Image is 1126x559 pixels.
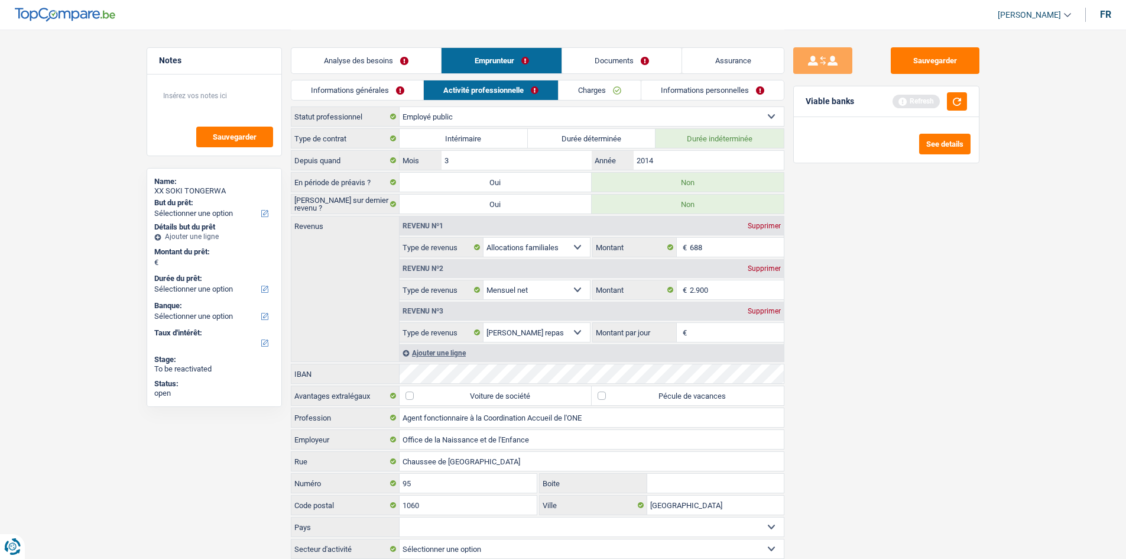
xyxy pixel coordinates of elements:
[291,364,400,383] label: IBAN
[291,496,400,515] label: Code postal
[154,274,272,283] label: Durée du prêt:
[593,280,677,299] label: Montant
[154,222,274,232] div: Détails but du prêt
[400,238,484,257] label: Type de revenus
[442,48,562,73] a: Emprunteur
[528,129,656,148] label: Durée déterminée
[400,195,592,214] label: Oui
[154,328,272,338] label: Taux d'intérêt:
[682,48,784,73] a: Assurance
[291,48,442,73] a: Analyse des besoins
[291,518,400,537] label: Pays
[677,280,690,299] span: €
[677,323,690,342] span: €
[15,8,115,22] img: TopCompare Logo
[291,195,400,214] label: [PERSON_NAME] sur dernier revenu ?
[424,80,558,100] a: Activité professionnelle
[154,186,274,196] div: XX SOKI TONGERWA
[593,238,677,257] label: Montant
[400,280,484,299] label: Type de revenus
[400,173,592,192] label: Oui
[745,222,784,230] div: Supprimer
[291,151,400,170] label: Depuis quand
[213,133,257,141] span: Sauvegarder
[745,308,784,315] div: Supprimer
[400,344,784,361] div: Ajouter une ligne
[893,95,940,108] div: Refresh
[291,408,400,427] label: Profession
[641,80,784,100] a: Informations personnelles
[400,323,484,342] label: Type de revenus
[154,364,274,374] div: To be reactivated
[677,238,690,257] span: €
[154,389,274,398] div: open
[1100,9,1111,20] div: fr
[400,265,446,272] div: Revenu nº2
[562,48,682,73] a: Documents
[400,129,528,148] label: Intérimaire
[291,430,400,449] label: Employeur
[891,47,979,74] button: Sauvegarder
[540,474,647,493] label: Boite
[745,265,784,272] div: Supprimer
[592,386,784,405] label: Pécule de vacances
[291,452,400,471] label: Rue
[291,80,424,100] a: Informations générales
[154,258,158,267] span: €
[154,177,274,186] div: Name:
[291,217,399,230] label: Revenus
[988,5,1071,25] a: [PERSON_NAME]
[291,539,400,558] label: Secteur d'activité
[154,355,274,364] div: Stage:
[154,301,272,311] label: Banque:
[592,195,784,214] label: Non
[400,386,592,405] label: Voiture de société
[656,129,784,148] label: Durée indéterminée
[559,80,641,100] a: Charges
[196,127,273,147] button: Sauvegarder
[919,134,971,154] button: See details
[400,222,446,230] div: Revenu nº1
[540,496,647,515] label: Ville
[592,151,634,170] label: Année
[154,232,274,241] div: Ajouter une ligne
[593,323,677,342] label: Montant par jour
[291,474,400,493] label: Numéro
[154,198,272,208] label: But du prêt:
[154,247,272,257] label: Montant du prêt:
[291,129,400,148] label: Type de contrat
[400,151,442,170] label: Mois
[442,151,591,170] input: MM
[806,96,854,106] div: Viable banks
[291,107,400,126] label: Statut professionnel
[634,151,783,170] input: AAAA
[154,379,274,389] div: Status:
[400,308,446,315] div: Revenu nº3
[291,173,400,192] label: En période de préavis ?
[291,386,400,405] label: Avantages extralégaux
[159,56,270,66] h5: Notes
[592,173,784,192] label: Non
[998,10,1061,20] span: [PERSON_NAME]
